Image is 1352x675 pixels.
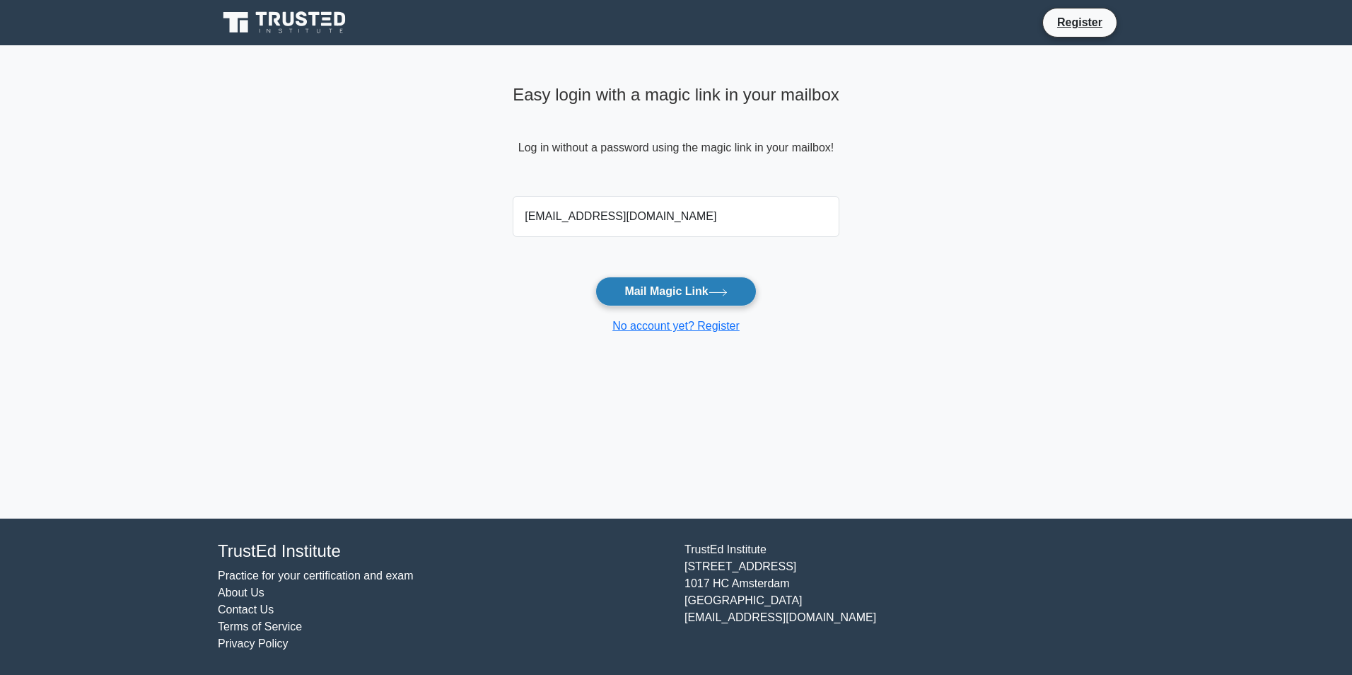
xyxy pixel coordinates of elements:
[1049,13,1111,31] a: Register
[612,320,740,332] a: No account yet? Register
[218,604,274,616] a: Contact Us
[513,79,839,190] div: Log in without a password using the magic link in your mailbox!
[595,277,756,306] button: Mail Magic Link
[513,196,839,237] input: Email
[218,541,668,562] h4: TrustEd Institute
[218,637,289,650] a: Privacy Policy
[218,570,414,582] a: Practice for your certification and exam
[676,541,1143,652] div: TrustEd Institute [STREET_ADDRESS] 1017 HC Amsterdam [GEOGRAPHIC_DATA] [EMAIL_ADDRESS][DOMAIN_NAME]
[218,587,264,599] a: About Us
[218,621,302,633] a: Terms of Service
[513,85,839,105] h4: Easy login with a magic link in your mailbox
